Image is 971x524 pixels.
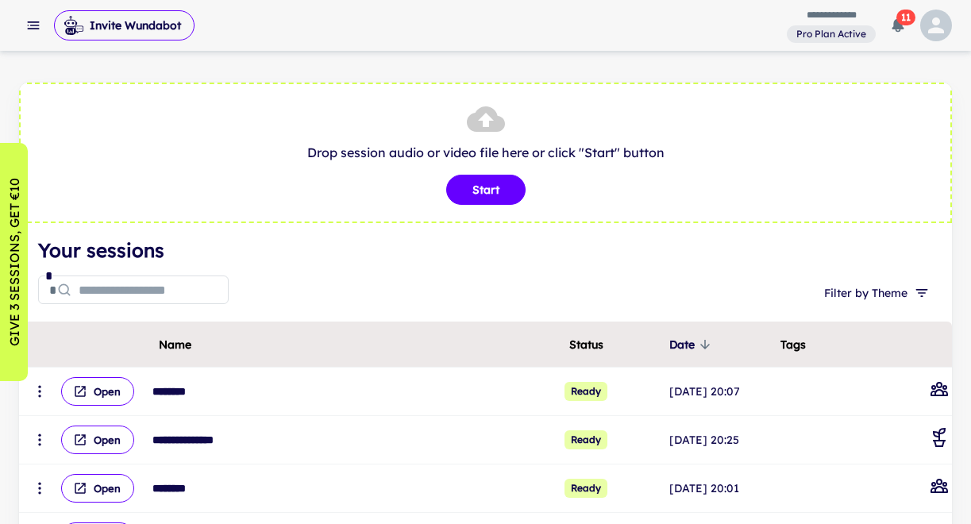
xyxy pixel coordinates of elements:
[38,236,933,264] h4: Your sessions
[159,335,191,354] span: Name
[790,27,873,41] span: Pro Plan Active
[564,382,607,401] span: Ready
[787,24,876,44] a: View and manage your current plan and billing details.
[446,175,526,205] button: Start
[818,279,933,307] button: Filter by Theme
[896,10,915,25] span: 11
[61,474,134,503] button: Open
[569,335,603,354] span: Status
[882,10,914,41] button: 11
[669,335,715,354] span: Date
[54,10,195,40] button: Invite Wundabot
[666,368,777,416] td: [DATE] 20:07
[930,380,949,403] div: Group Session
[61,377,134,406] button: Open
[5,178,24,346] p: GIVE 3 SESSIONS, GET €10
[666,464,777,513] td: [DATE] 20:01
[61,426,134,454] button: Open
[564,430,607,449] span: Ready
[930,428,949,452] div: Coaching
[930,476,949,500] div: Group Session
[666,416,777,464] td: [DATE] 20:25
[780,335,806,354] span: Tags
[564,479,607,498] span: Ready
[787,25,876,41] span: View and manage your current plan and billing details.
[37,143,934,162] p: Drop session audio or video file here or click "Start" button
[54,10,195,41] span: Invite Wundabot to record a meeting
